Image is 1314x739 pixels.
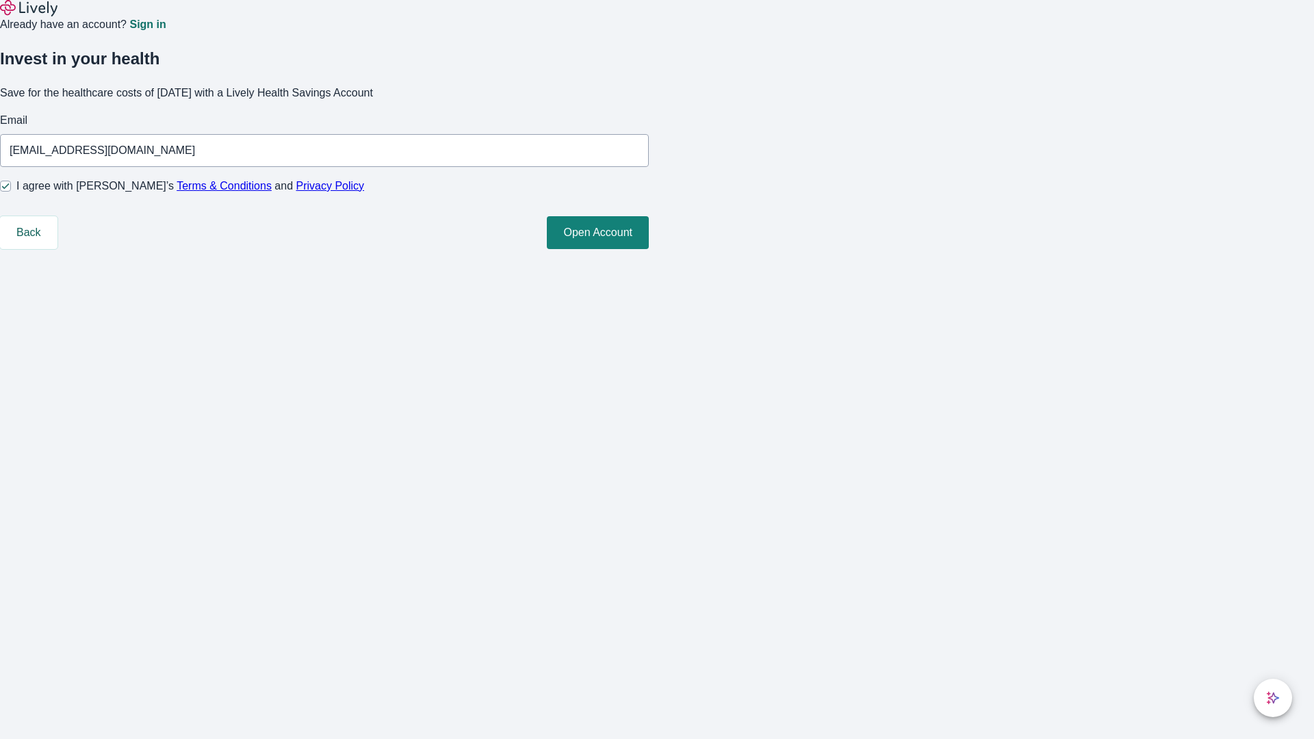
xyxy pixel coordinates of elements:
button: chat [1254,679,1292,717]
a: Terms & Conditions [177,180,272,192]
a: Sign in [129,19,166,30]
button: Open Account [547,216,649,249]
a: Privacy Policy [296,180,365,192]
span: I agree with [PERSON_NAME]’s and [16,178,364,194]
svg: Lively AI Assistant [1266,691,1280,705]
